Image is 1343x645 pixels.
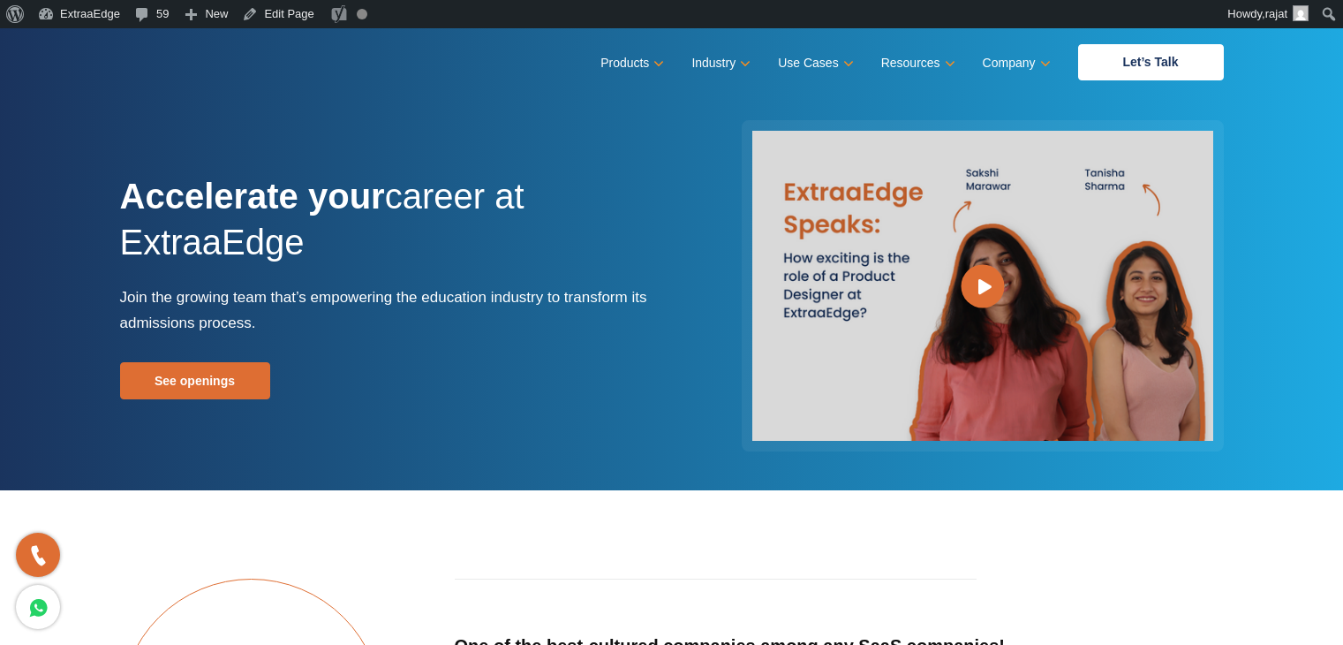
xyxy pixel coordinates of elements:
a: Use Cases [778,50,849,76]
h1: career at ExtraaEdge [120,173,659,285]
p: Join the growing team that’s empowering the education industry to transform its admissions process. [120,285,659,336]
span: rajat [1265,7,1287,20]
a: See openings [120,362,270,399]
a: Industry [691,50,747,76]
a: Resources [881,50,952,76]
a: Let’s Talk [1078,44,1224,80]
strong: Accelerate your [120,177,385,216]
a: Company [983,50,1047,76]
a: Products [600,50,660,76]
